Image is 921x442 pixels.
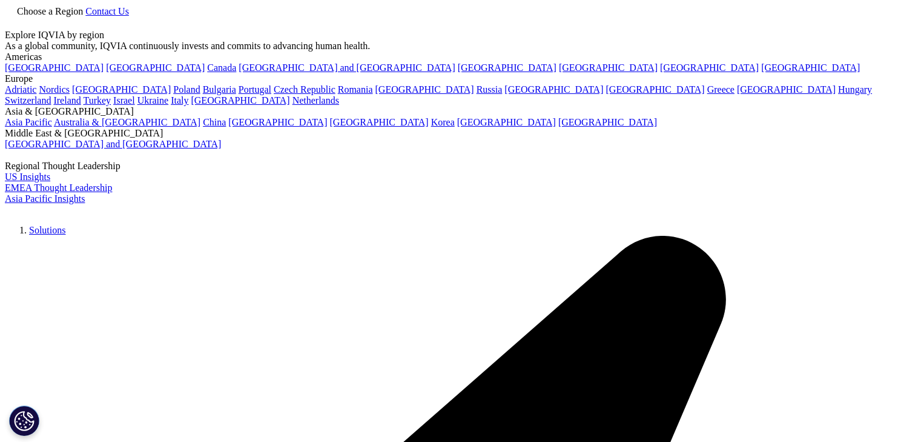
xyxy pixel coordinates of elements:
[5,193,85,204] a: Asia Pacific Insights
[85,6,129,16] a: Contact Us
[203,84,236,95] a: Bulgaria
[477,84,503,95] a: Russia
[5,106,916,117] div: Asia & [GEOGRAPHIC_DATA]
[707,84,734,95] a: Greece
[5,73,916,84] div: Europe
[173,84,200,95] a: Poland
[5,161,916,172] div: Regional Thought Leadership
[431,117,455,127] a: Korea
[606,84,705,95] a: [GEOGRAPHIC_DATA]
[17,6,83,16] span: Choose a Region
[458,62,556,73] a: [GEOGRAPHIC_DATA]
[137,95,169,105] a: Ukraine
[5,95,51,105] a: Switzerland
[292,95,339,105] a: Netherlands
[457,117,556,127] a: [GEOGRAPHIC_DATA]
[5,139,221,149] a: [GEOGRAPHIC_DATA] and [GEOGRAPHIC_DATA]
[53,95,81,105] a: Ireland
[203,117,226,127] a: China
[239,84,271,95] a: Portugal
[54,117,200,127] a: Australia & [GEOGRAPHIC_DATA]
[228,117,327,127] a: [GEOGRAPHIC_DATA]
[761,62,860,73] a: [GEOGRAPHIC_DATA]
[559,62,658,73] a: [GEOGRAPHIC_DATA]
[191,95,289,105] a: [GEOGRAPHIC_DATA]
[39,84,70,95] a: Nordics
[5,117,52,127] a: Asia Pacific
[239,62,455,73] a: [GEOGRAPHIC_DATA] and [GEOGRAPHIC_DATA]
[338,84,373,95] a: Romania
[558,117,657,127] a: [GEOGRAPHIC_DATA]
[504,84,603,95] a: [GEOGRAPHIC_DATA]
[5,172,50,182] a: US Insights
[838,84,872,95] a: Hungary
[5,128,916,139] div: Middle East & [GEOGRAPHIC_DATA]
[375,84,474,95] a: [GEOGRAPHIC_DATA]
[5,52,916,62] div: Americas
[5,84,36,95] a: Adriatic
[72,84,171,95] a: [GEOGRAPHIC_DATA]
[5,62,104,73] a: [GEOGRAPHIC_DATA]
[5,41,916,52] div: As a global community, IQVIA continuously invests and commits to advancing human health.
[83,95,111,105] a: Turkey
[274,84,335,95] a: Czech Republic
[5,30,916,41] div: Explore IQVIA by region
[660,62,759,73] a: [GEOGRAPHIC_DATA]
[113,95,135,105] a: Israel
[9,406,39,436] button: Definições de cookies
[737,84,836,95] a: [GEOGRAPHIC_DATA]
[29,225,65,235] a: Solutions
[106,62,205,73] a: [GEOGRAPHIC_DATA]
[207,62,236,73] a: Canada
[330,117,429,127] a: [GEOGRAPHIC_DATA]
[5,182,112,193] a: EMEA Thought Leadership
[171,95,188,105] a: Italy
